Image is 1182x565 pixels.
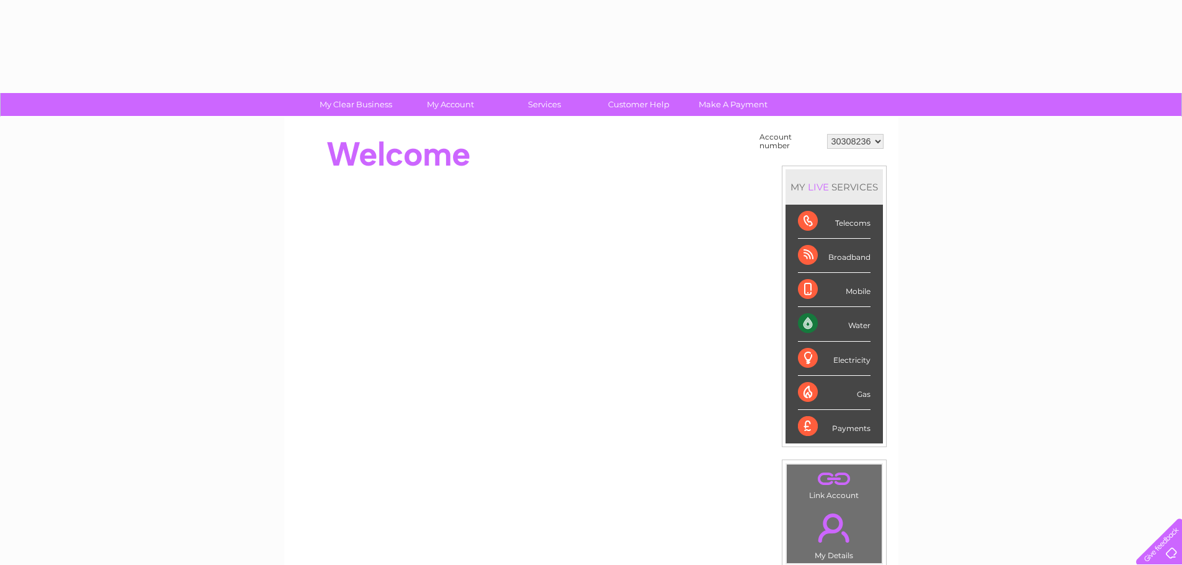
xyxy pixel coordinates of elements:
a: Customer Help [588,93,690,116]
div: Telecoms [798,205,871,239]
a: . [790,468,879,489]
td: Link Account [786,464,882,503]
a: . [790,506,879,549]
a: My Clear Business [305,93,407,116]
div: Mobile [798,273,871,307]
div: Gas [798,376,871,410]
td: My Details [786,503,882,564]
td: Account number [756,130,824,153]
a: Make A Payment [682,93,784,116]
div: LIVE [805,181,831,193]
div: Water [798,307,871,341]
div: Electricity [798,342,871,376]
div: MY SERVICES [786,169,883,205]
div: Broadband [798,239,871,273]
a: My Account [399,93,501,116]
a: Services [493,93,596,116]
div: Payments [798,410,871,443]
